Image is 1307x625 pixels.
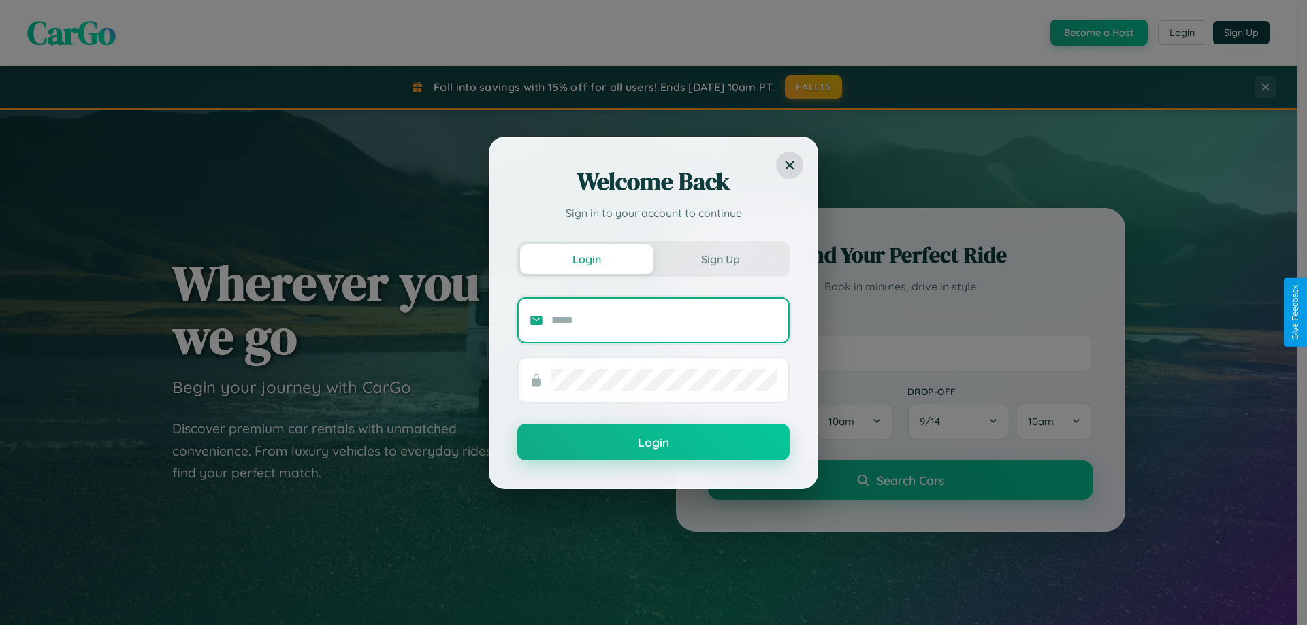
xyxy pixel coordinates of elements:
[517,165,790,198] h2: Welcome Back
[517,424,790,460] button: Login
[517,205,790,221] p: Sign in to your account to continue
[520,244,653,274] button: Login
[1291,285,1300,340] div: Give Feedback
[653,244,787,274] button: Sign Up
